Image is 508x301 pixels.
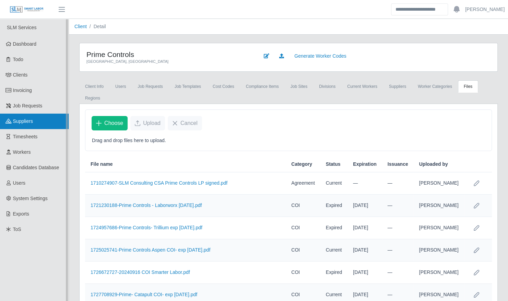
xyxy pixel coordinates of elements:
[470,221,483,235] button: Row Edit
[169,80,207,93] a: Job Templates
[313,80,341,93] a: Divisions
[382,217,414,239] td: —
[13,227,21,232] span: ToS
[168,116,202,130] button: Cancel
[320,239,347,262] td: Current
[130,116,165,130] button: Upload
[347,217,382,239] td: [DATE]
[326,161,341,168] span: Status
[419,161,448,168] span: Uploaded by
[13,180,26,186] span: Users
[347,239,382,262] td: [DATE]
[240,80,285,93] a: Compliance Items
[413,217,464,239] td: [PERSON_NAME]
[79,80,109,93] a: Client Info
[13,196,48,201] span: System Settings
[290,50,351,62] a: Generate Worker Codes
[320,172,347,195] td: Current
[388,161,408,168] span: Issuance
[382,239,414,262] td: —
[13,134,38,139] span: Timesheets
[13,149,31,155] span: Workers
[320,217,347,239] td: Expired
[347,262,382,284] td: [DATE]
[13,41,37,47] span: Dashboard
[320,262,347,284] td: Expired
[91,225,202,230] a: 1724957686-Prime Controls- Trillium exp [DATE].pdf
[13,211,29,217] span: Exports
[109,80,132,93] a: Users
[470,199,483,212] button: Row Edit
[13,88,32,93] span: Invoicing
[13,118,33,124] span: Suppliers
[320,195,347,217] td: Expired
[13,72,28,78] span: Clients
[382,195,414,217] td: —
[341,80,383,93] a: Current Workers
[470,176,483,190] button: Row Edit
[413,262,464,284] td: [PERSON_NAME]
[86,50,249,59] h4: Prime Controls
[413,172,464,195] td: [PERSON_NAME]
[286,239,320,262] td: COI
[13,165,59,170] span: Candidates Database
[10,6,44,13] img: SLM Logo
[74,24,87,29] a: Client
[91,202,202,208] a: 1721230188-Prime Controls - Laborworx [DATE].pdf
[91,180,227,186] a: 1710274907-SLM Consulting CSA Prime Controls LP signed.pdf
[13,103,43,108] span: Job Requests
[92,116,128,130] button: Choose
[92,137,485,144] p: Drag and drop files here to upload.
[470,243,483,257] button: Row Edit
[86,59,249,65] div: [GEOGRAPHIC_DATA], [GEOGRAPHIC_DATA]
[383,80,412,93] a: Suppliers
[413,195,464,217] td: [PERSON_NAME]
[104,119,123,127] span: Choose
[91,247,210,253] a: 1725025741-Prime Controls Aspen COI- exp [DATE].pdf
[382,172,414,195] td: —
[180,119,198,127] span: Cancel
[458,80,478,93] a: Files
[13,57,23,62] span: Todo
[91,292,197,297] a: 1727708929-Prime- Catapult COI- exp [DATE].pdf
[286,262,320,284] td: COI
[470,266,483,279] button: Row Edit
[412,80,458,93] a: Worker Categories
[413,239,464,262] td: [PERSON_NAME]
[7,25,36,30] span: SLM Services
[285,80,313,93] a: job sites
[286,217,320,239] td: COI
[143,119,161,127] span: Upload
[91,161,113,168] span: File name
[132,80,168,93] a: Job Requests
[347,195,382,217] td: [DATE]
[391,3,448,15] input: Search
[207,80,240,93] a: cost codes
[87,23,106,30] li: Detail
[291,161,312,168] span: Category
[465,6,505,13] a: [PERSON_NAME]
[286,195,320,217] td: COI
[79,92,106,104] a: Regions
[286,172,320,195] td: Agreement
[347,172,382,195] td: —
[353,161,376,168] span: Expiration
[91,269,190,275] a: 1726672727-20240916 COI Smarter Labor.pdf
[382,262,414,284] td: —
